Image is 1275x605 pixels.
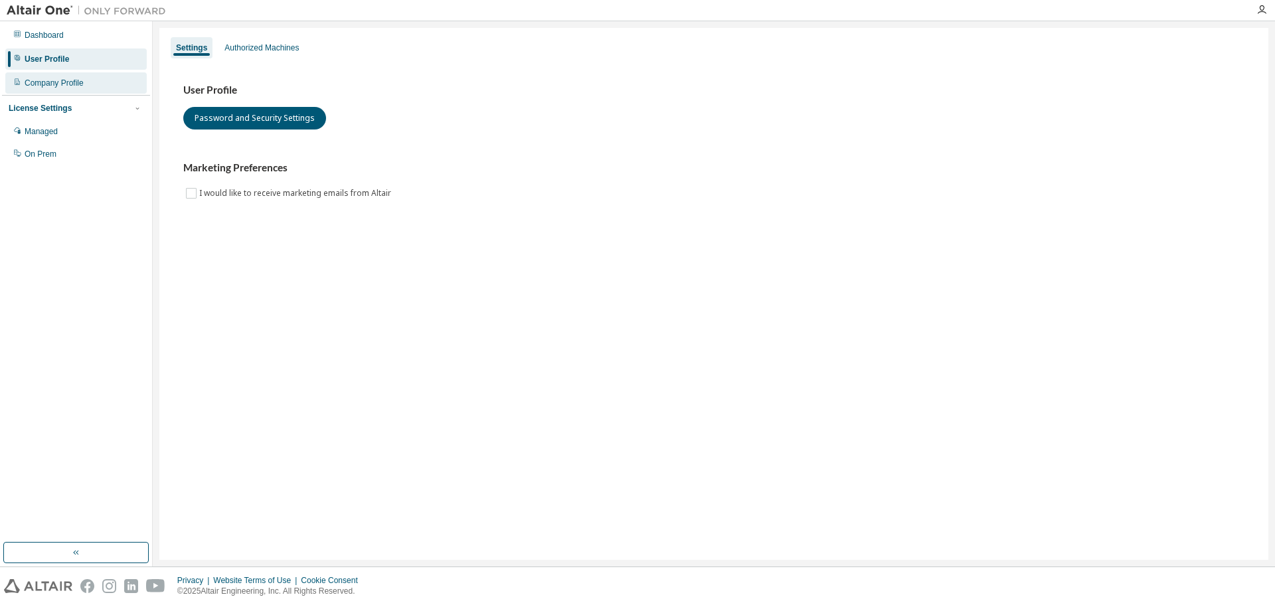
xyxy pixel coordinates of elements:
div: User Profile [25,54,69,64]
div: Cookie Consent [301,575,365,586]
div: Dashboard [25,30,64,41]
div: On Prem [25,149,56,159]
label: I would like to receive marketing emails from Altair [199,185,394,201]
h3: User Profile [183,84,1244,97]
div: Managed [25,126,58,137]
div: License Settings [9,103,72,114]
h3: Marketing Preferences [183,161,1244,175]
div: Company Profile [25,78,84,88]
img: facebook.svg [80,579,94,593]
p: © 2025 Altair Engineering, Inc. All Rights Reserved. [177,586,366,597]
img: linkedin.svg [124,579,138,593]
img: Altair One [7,4,173,17]
img: instagram.svg [102,579,116,593]
div: Settings [176,43,207,53]
img: altair_logo.svg [4,579,72,593]
img: youtube.svg [146,579,165,593]
div: Authorized Machines [224,43,299,53]
div: Website Terms of Use [213,575,301,586]
div: Privacy [177,575,213,586]
button: Password and Security Settings [183,107,326,130]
